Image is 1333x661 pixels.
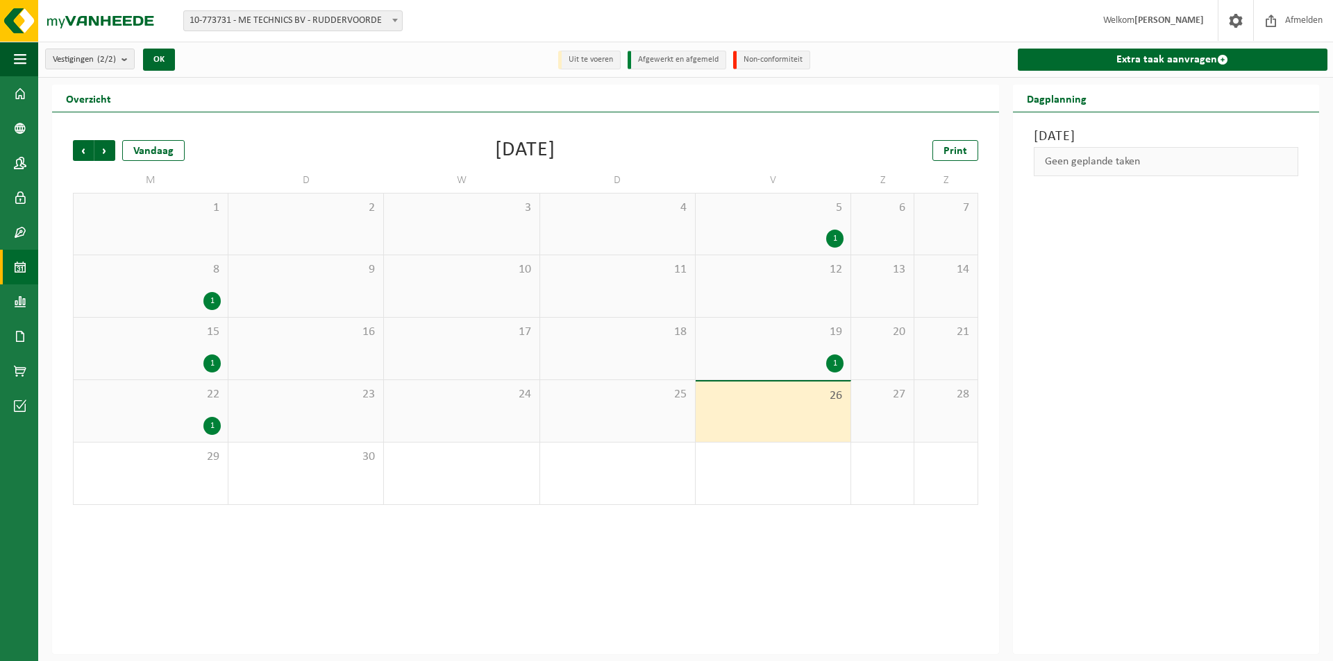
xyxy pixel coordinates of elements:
[391,387,532,402] span: 24
[932,140,978,161] a: Print
[122,140,185,161] div: Vandaag
[73,140,94,161] span: Vorige
[81,262,221,277] span: 8
[45,49,135,69] button: Vestigingen(2/2)
[203,292,221,310] div: 1
[921,387,970,402] span: 28
[858,262,907,277] span: 13
[540,168,696,193] td: D
[1018,49,1327,71] a: Extra taak aanvragen
[921,325,970,340] span: 21
[696,168,851,193] td: V
[183,10,403,31] span: 10-773731 - ME TECHNICS BV - RUDDERVOORDE
[203,417,221,435] div: 1
[628,51,726,69] li: Afgewerkt en afgemeld
[81,325,221,340] span: 15
[184,11,402,31] span: 10-773731 - ME TECHNICS BV - RUDDERVOORDE
[384,168,539,193] td: W
[703,262,844,277] span: 12
[547,262,688,277] span: 11
[73,168,228,193] td: M
[858,325,907,340] span: 20
[235,449,376,465] span: 30
[203,354,221,372] div: 1
[921,200,970,216] span: 7
[143,49,175,71] button: OK
[1034,126,1298,147] h3: [DATE]
[547,387,688,402] span: 25
[703,200,844,216] span: 5
[53,49,116,70] span: Vestigingen
[826,354,844,372] div: 1
[81,387,221,402] span: 22
[1134,15,1204,26] strong: [PERSON_NAME]
[547,200,688,216] span: 4
[81,200,221,216] span: 1
[703,325,844,340] span: 19
[547,325,688,340] span: 18
[391,325,532,340] span: 17
[228,168,384,193] td: D
[733,51,810,69] li: Non-conformiteit
[81,449,221,465] span: 29
[558,51,621,69] li: Uit te voeren
[391,200,532,216] span: 3
[944,146,967,157] span: Print
[703,388,844,404] span: 26
[52,85,125,112] h2: Overzicht
[851,168,914,193] td: Z
[914,168,978,193] td: Z
[391,262,532,277] span: 10
[858,387,907,402] span: 27
[921,262,970,277] span: 14
[1034,147,1298,176] div: Geen geplande taken
[235,325,376,340] span: 16
[826,230,844,248] div: 1
[97,55,116,64] count: (2/2)
[235,200,376,216] span: 2
[94,140,115,161] span: Volgende
[1013,85,1100,112] h2: Dagplanning
[858,200,907,216] span: 6
[235,262,376,277] span: 9
[235,387,376,402] span: 23
[495,140,555,161] div: [DATE]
